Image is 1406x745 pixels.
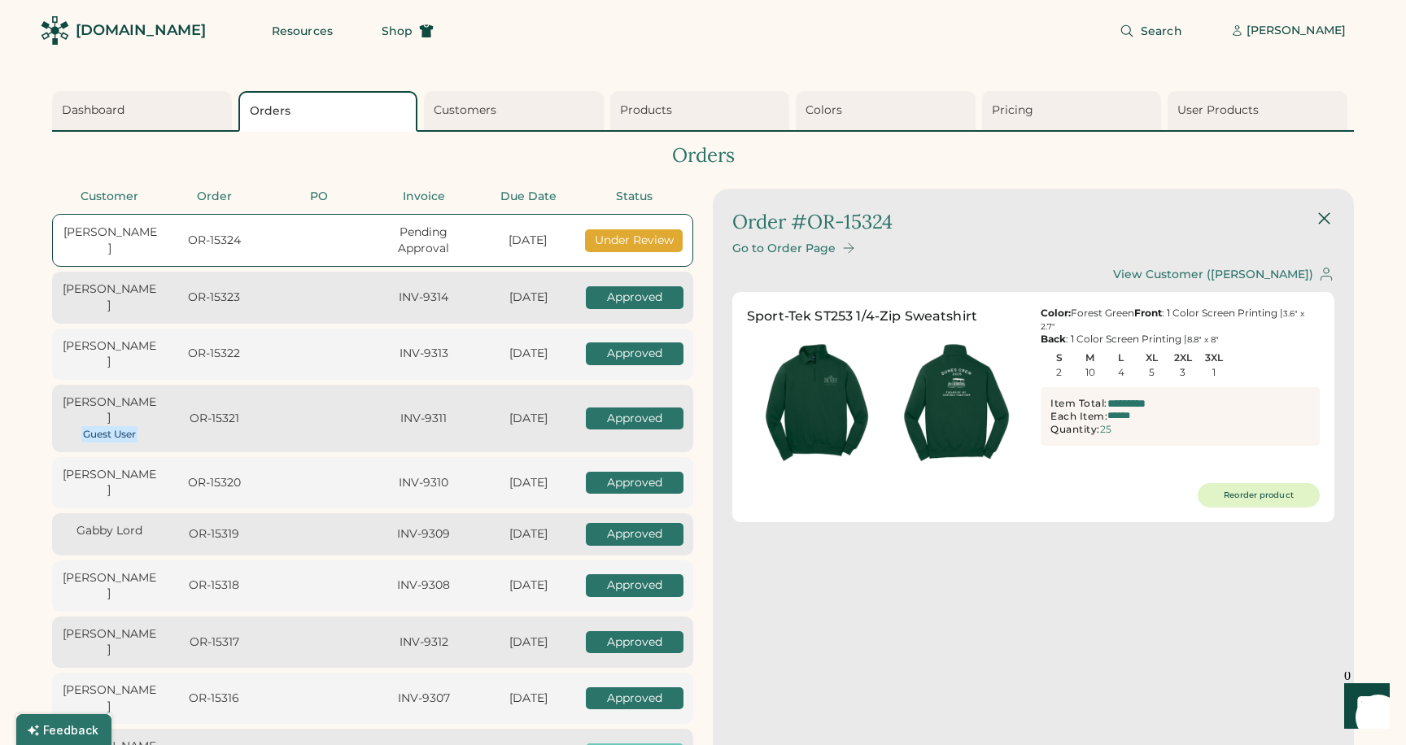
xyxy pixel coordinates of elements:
div: Order #OR-15324 [732,208,893,236]
div: OR-15320 [167,475,262,491]
div: OR-15319 [167,526,262,542]
div: INV-9313 [376,346,471,362]
div: [DATE] [481,691,576,707]
div: Forest Green : 1 Color Screen Printing | : 1 Color Screen Printing | [1041,307,1320,346]
div: OR-15318 [167,577,262,594]
div: [DATE] [481,634,576,651]
div: 25 [1100,424,1111,435]
div: [DOMAIN_NAME] [76,20,206,41]
div: Approved [586,407,683,430]
div: [PERSON_NAME] [62,467,157,499]
div: Invoice [376,189,471,205]
button: Reorder product [1198,483,1320,508]
div: INV-9311 [376,411,471,427]
div: S [1044,352,1074,364]
div: Go to Order Page [732,242,836,255]
div: 2XL [1168,352,1198,364]
div: 3 [1180,367,1185,378]
div: Approved [586,286,683,309]
div: INV-9308 [376,577,471,594]
div: Each Item: [1050,410,1107,423]
div: Approved [586,523,683,546]
div: [DATE] [481,346,576,362]
button: Search [1100,15,1202,47]
div: [DATE] [481,233,575,249]
span: Shop [382,25,413,37]
strong: Color: [1041,307,1071,319]
div: INV-9310 [376,475,471,491]
div: [DATE] [481,290,576,306]
div: 1 [1212,367,1216,378]
div: INV-9309 [376,526,471,542]
div: Dashboard [62,102,227,119]
div: Approved [586,342,683,365]
div: User Products [1177,102,1343,119]
img: generate-image [747,333,887,473]
div: Item Total: [1050,397,1107,410]
div: OR-15321 [167,411,262,427]
div: Approved [586,687,683,710]
div: [PERSON_NAME] [62,338,157,370]
div: Products [620,102,785,119]
font: 8.8" x 8" [1187,334,1219,345]
div: Under Review [585,229,683,252]
div: [DATE] [481,411,576,427]
div: INV-9314 [376,290,471,306]
div: 2 [1056,367,1062,378]
div: Pricing [992,102,1157,119]
div: Orders [52,142,1354,169]
div: Gabby Lord [62,523,157,539]
strong: Back [1041,333,1066,345]
div: INV-9312 [376,634,471,651]
div: OR-15316 [167,691,262,707]
div: Pending Approval [376,224,470,256]
div: View Customer ([PERSON_NAME]) [1113,268,1313,281]
div: OR-15317 [167,634,262,651]
button: Resources [252,15,352,47]
div: [PERSON_NAME] [62,626,157,658]
div: OR-15322 [167,346,262,362]
iframe: Front Chat [1329,672,1399,742]
div: Status [586,189,683,205]
div: Approved [586,631,683,654]
div: Customer [62,189,157,205]
div: Approved [586,574,683,597]
div: Due Date [481,189,576,205]
div: 10 [1085,367,1095,378]
div: [DATE] [481,577,576,594]
div: Colors [806,102,971,119]
div: M [1075,352,1105,364]
div: [PERSON_NAME] [62,682,157,714]
div: Customers [434,102,599,119]
div: Sport-Tek ST253 1/4-Zip Sweatshirt [747,307,977,326]
div: [DATE] [481,526,576,542]
div: INV-9307 [376,691,471,707]
div: XL [1137,352,1167,364]
div: OR-15323 [167,290,262,306]
div: [PERSON_NAME] [62,570,157,602]
div: PO [272,189,367,205]
div: OR-15324 [167,233,261,249]
span: Search [1141,25,1182,37]
div: L [1106,352,1136,364]
div: Order [167,189,262,205]
div: 3XL [1199,352,1229,364]
div: [PERSON_NAME] [62,394,157,426]
div: [PERSON_NAME] [62,281,157,313]
div: 5 [1149,367,1155,378]
div: 4 [1118,367,1124,378]
div: Approved [586,472,683,494]
div: Orders [250,103,412,120]
div: Quantity: [1050,423,1100,436]
div: [DATE] [481,475,576,491]
strong: Front [1134,307,1162,319]
div: [PERSON_NAME] [1247,23,1346,39]
img: Rendered Logo - Screens [41,16,69,45]
img: generate-image [887,333,1027,473]
button: Shop [362,15,453,47]
div: Guest User [83,428,136,441]
div: [PERSON_NAME] [63,224,157,256]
